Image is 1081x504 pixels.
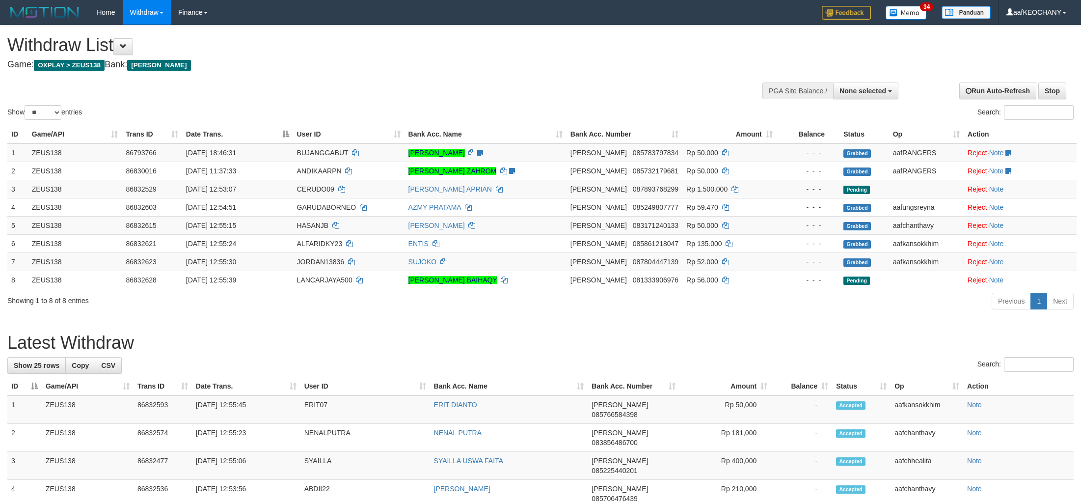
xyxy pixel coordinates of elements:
td: NENALPUTRA [300,424,430,452]
td: Rp 181,000 [679,424,771,452]
a: [PERSON_NAME] [434,485,490,493]
td: aafkansokkhim [889,252,964,271]
div: Showing 1 to 8 of 8 entries [7,292,443,306]
td: 2 [7,162,28,180]
a: Note [967,429,982,437]
span: 86832623 [126,258,156,266]
span: Show 25 rows [14,362,59,369]
input: Search: [1004,105,1074,120]
span: HASANJB [297,222,329,229]
span: Rp 135.000 [686,240,722,248]
div: - - - [781,184,836,194]
span: Copy 085249807777 to clipboard [633,203,678,211]
span: Copy 085861218047 to clipboard [633,240,678,248]
td: 1 [7,395,42,424]
a: SUJOKO [408,258,437,266]
span: [PERSON_NAME] [592,457,648,465]
a: Reject [968,167,987,175]
span: [PERSON_NAME] [570,258,627,266]
select: Showentries [25,105,61,120]
span: Accepted [836,485,865,494]
td: aafRANGERS [889,162,964,180]
span: OXPLAY > ZEUS138 [34,60,105,71]
a: Note [989,222,1004,229]
span: Grabbed [843,258,871,267]
a: Note [967,457,982,465]
td: 3 [7,452,42,480]
label: Search: [977,357,1074,372]
span: [PERSON_NAME] [592,401,648,409]
a: AZMY PRATAMA [408,203,461,211]
th: Action [963,377,1074,395]
div: - - - [781,239,836,249]
span: [DATE] 12:53:07 [186,185,236,193]
span: 86832621 [126,240,156,248]
th: Op: activate to sort column ascending [889,125,964,143]
div: PGA Site Balance / [762,83,833,99]
span: Copy 087893768299 to clipboard [633,185,678,193]
td: · [964,162,1077,180]
td: Rp 400,000 [679,452,771,480]
a: Next [1047,293,1074,309]
td: 8 [7,271,28,289]
td: [DATE] 12:55:23 [192,424,300,452]
img: Feedback.jpg [822,6,871,20]
td: · [964,216,1077,234]
div: - - - [781,166,836,176]
span: 86832603 [126,203,156,211]
button: None selected [833,83,898,99]
a: SYAILLA USWA FAITA [434,457,503,465]
a: Reject [968,149,987,157]
a: ERIT DIANTO [434,401,477,409]
th: Game/API: activate to sort column ascending [42,377,134,395]
td: 86832477 [134,452,192,480]
div: - - - [781,148,836,158]
span: Rp 1.500.000 [686,185,728,193]
td: - [771,424,832,452]
span: Grabbed [843,149,871,158]
span: Grabbed [843,204,871,212]
span: 86832628 [126,276,156,284]
h1: Withdraw List [7,35,711,55]
td: ZEUS138 [42,424,134,452]
a: [PERSON_NAME] APRIAN [408,185,492,193]
span: [DATE] 11:37:33 [186,167,236,175]
a: Reject [968,222,987,229]
span: [DATE] 18:46:31 [186,149,236,157]
td: SYAILLA [300,452,430,480]
a: [PERSON_NAME] [408,149,465,157]
a: Note [989,258,1004,266]
span: Rp 52.000 [686,258,718,266]
span: [PERSON_NAME] [570,185,627,193]
a: Note [989,167,1004,175]
span: Rp 50.000 [686,222,718,229]
a: [PERSON_NAME] [408,222,465,229]
th: Action [964,125,1077,143]
td: · [964,271,1077,289]
span: Pending [843,277,870,285]
td: [DATE] 12:55:06 [192,452,300,480]
td: 4 [7,198,28,216]
span: 86832615 [126,222,156,229]
td: aafRANGERS [889,143,964,162]
a: 1 [1030,293,1047,309]
th: Date Trans.: activate to sort column descending [182,125,293,143]
a: Run Auto-Refresh [959,83,1036,99]
td: - [771,395,832,424]
span: None selected [839,87,886,95]
span: Pending [843,186,870,194]
a: Note [989,185,1004,193]
a: Copy [65,357,95,374]
td: · [964,198,1077,216]
span: Copy 085225440201 to clipboard [592,467,637,475]
td: ZEUS138 [28,143,122,162]
a: Note [967,485,982,493]
span: Copy 083856486700 to clipboard [592,439,637,447]
a: Note [989,149,1004,157]
span: [DATE] 12:54:51 [186,203,236,211]
td: - [771,452,832,480]
a: NENAL PUTRA [434,429,482,437]
span: Rp 56.000 [686,276,718,284]
span: 86830016 [126,167,156,175]
span: [PERSON_NAME] [127,60,190,71]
